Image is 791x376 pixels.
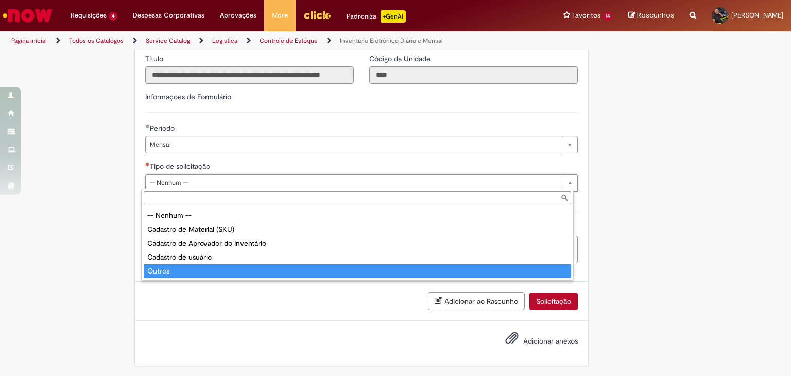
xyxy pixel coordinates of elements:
div: Cadastro de Aprovador do Inventário [144,236,571,250]
div: -- Nenhum -- [144,209,571,223]
div: Outros [144,264,571,278]
div: Cadastro de Material (SKU) [144,223,571,236]
ul: Tipo de solicitação [142,207,573,280]
div: Cadastro de usuário [144,250,571,264]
